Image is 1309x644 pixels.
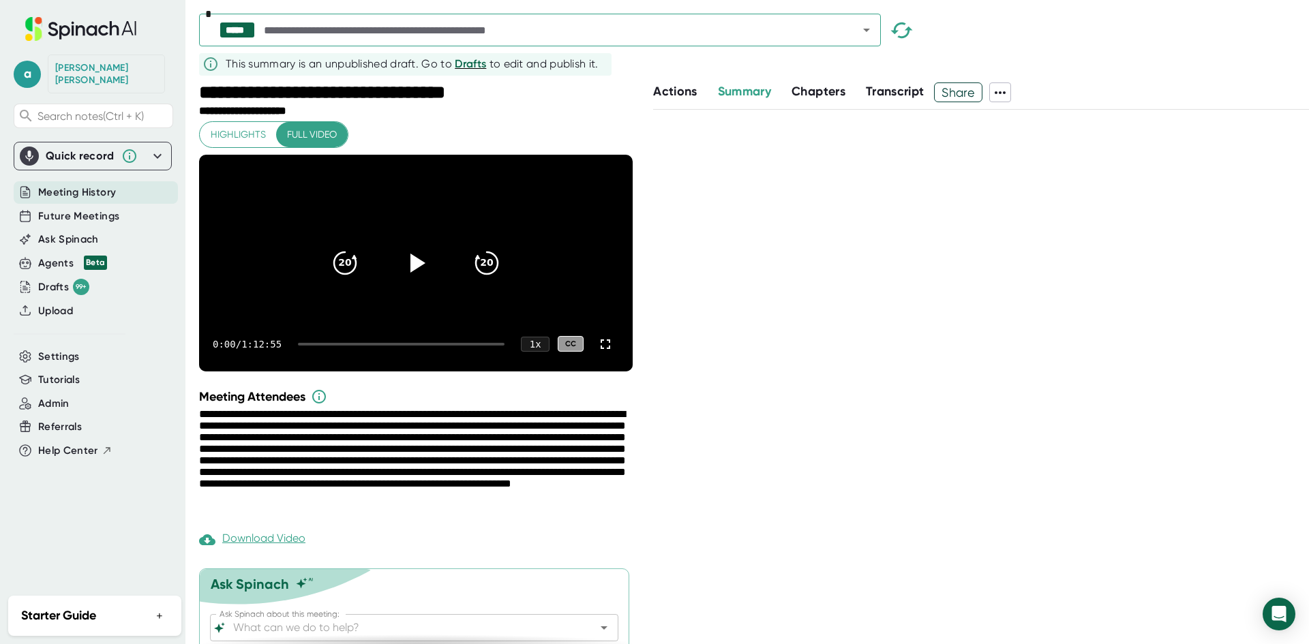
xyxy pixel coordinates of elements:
button: Admin [38,396,70,412]
button: Help Center [38,443,112,459]
span: Drafts [455,57,486,70]
div: Beta [84,256,107,270]
button: Chapters [792,82,845,101]
button: Settings [38,349,80,365]
button: Meeting History [38,185,116,200]
div: CC [558,336,584,352]
button: Highlights [200,122,277,147]
span: Highlights [211,126,266,143]
button: Full video [276,122,348,147]
button: Future Meetings [38,209,119,224]
div: Download Video [199,532,305,548]
button: Drafts [455,56,486,72]
span: Share [935,80,982,104]
span: Full video [287,126,337,143]
input: What can we do to help? [230,618,574,637]
span: Chapters [792,84,845,99]
button: + [151,606,168,626]
button: Agents Beta [38,256,107,271]
div: 1 x [521,337,550,352]
span: Help Center [38,443,98,459]
div: Ask Spinach [211,576,289,592]
button: Open [595,618,614,637]
button: Upload [38,303,73,319]
div: Drafts [38,279,89,295]
button: Tutorials [38,372,80,388]
span: a [14,61,41,88]
div: 99+ [73,279,89,295]
button: Share [934,82,982,102]
div: Aaron Schultz [55,62,157,86]
div: Agents [38,256,107,271]
div: Open Intercom Messenger [1263,598,1295,630]
div: This summary is an unpublished draft. Go to to edit and publish it. [226,56,599,72]
div: Quick record [20,142,166,170]
span: Search notes (Ctrl + K) [37,110,144,123]
span: Summary [718,84,771,99]
span: Transcript [866,84,924,99]
span: Actions [653,84,697,99]
button: Actions [653,82,697,101]
div: Meeting Attendees [199,388,636,405]
div: 0:00 / 1:12:55 [213,339,282,350]
div: Quick record [46,149,115,163]
button: Open [857,20,876,40]
button: Drafts 99+ [38,279,89,295]
button: Transcript [866,82,924,101]
button: Referrals [38,419,82,435]
button: Summary [718,82,771,101]
button: Ask Spinach [38,232,99,247]
h2: Starter Guide [21,607,96,625]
